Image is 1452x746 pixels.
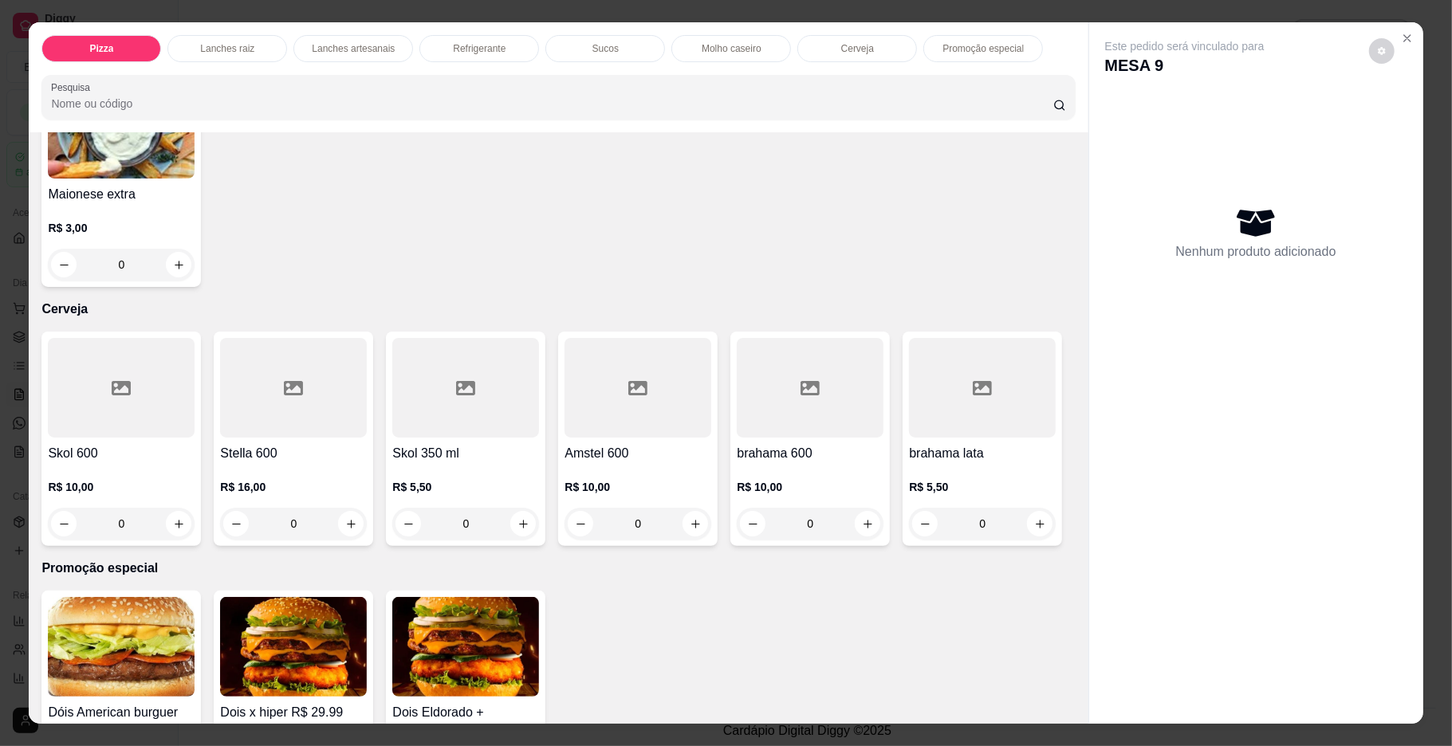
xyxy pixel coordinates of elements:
p: R$ 10,00 [737,479,883,495]
button: decrease-product-quantity [912,511,938,536]
img: product-image [220,597,367,697]
p: R$ 3,00 [48,220,195,236]
button: increase-product-quantity [1027,511,1053,536]
button: increase-product-quantity [855,511,880,536]
p: Lanches artesanais [312,42,395,55]
img: product-image [392,597,539,697]
label: Pesquisa [51,80,96,94]
h4: brahama 600 [737,444,883,463]
p: R$ 10,00 [565,479,711,495]
h4: brahama lata [909,444,1056,463]
h4: Dois x hiper R$ 29.99 [220,703,367,722]
p: Promoção especial [942,42,1024,55]
p: Sucos [592,42,619,55]
p: R$ 5,50 [909,479,1056,495]
p: R$ 10,00 [48,479,195,495]
h4: Dóis American burguer R$24.99 [48,703,195,741]
p: Cerveja [41,300,1075,319]
input: Pesquisa [51,96,1053,112]
button: increase-product-quantity [683,511,708,536]
p: MESA 9 [1105,54,1265,77]
button: increase-product-quantity [166,511,191,536]
p: R$ 5,50 [392,479,539,495]
p: Nenhum produto adicionado [1176,242,1336,261]
button: increase-product-quantity [166,252,191,277]
button: decrease-product-quantity [51,252,77,277]
button: decrease-product-quantity [1369,38,1395,64]
p: Este pedido será vinculado para [1105,38,1265,54]
button: increase-product-quantity [338,511,364,536]
button: decrease-product-quantity [568,511,593,536]
h4: Dois Eldorado + refrigerante 1 litro R$46.99 [392,703,539,741]
p: Lanches raiz [200,42,254,55]
p: Promoção especial [41,559,1075,578]
h4: Stella 600 [220,444,367,463]
p: Molho caseiro [702,42,761,55]
img: product-image [48,597,195,697]
button: decrease-product-quantity [395,511,421,536]
p: R$ 16,00 [220,479,367,495]
p: Refrigerante [453,42,506,55]
p: Cerveja [841,42,874,55]
button: increase-product-quantity [510,511,536,536]
button: decrease-product-quantity [740,511,765,536]
h4: Skol 350 ml [392,444,539,463]
button: decrease-product-quantity [51,511,77,536]
h4: Maionese extra [48,185,195,204]
h4: Amstel 600 [565,444,711,463]
button: decrease-product-quantity [223,511,249,536]
button: Close [1395,26,1420,51]
h4: Skol 600 [48,444,195,463]
p: Pizza [89,42,113,55]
